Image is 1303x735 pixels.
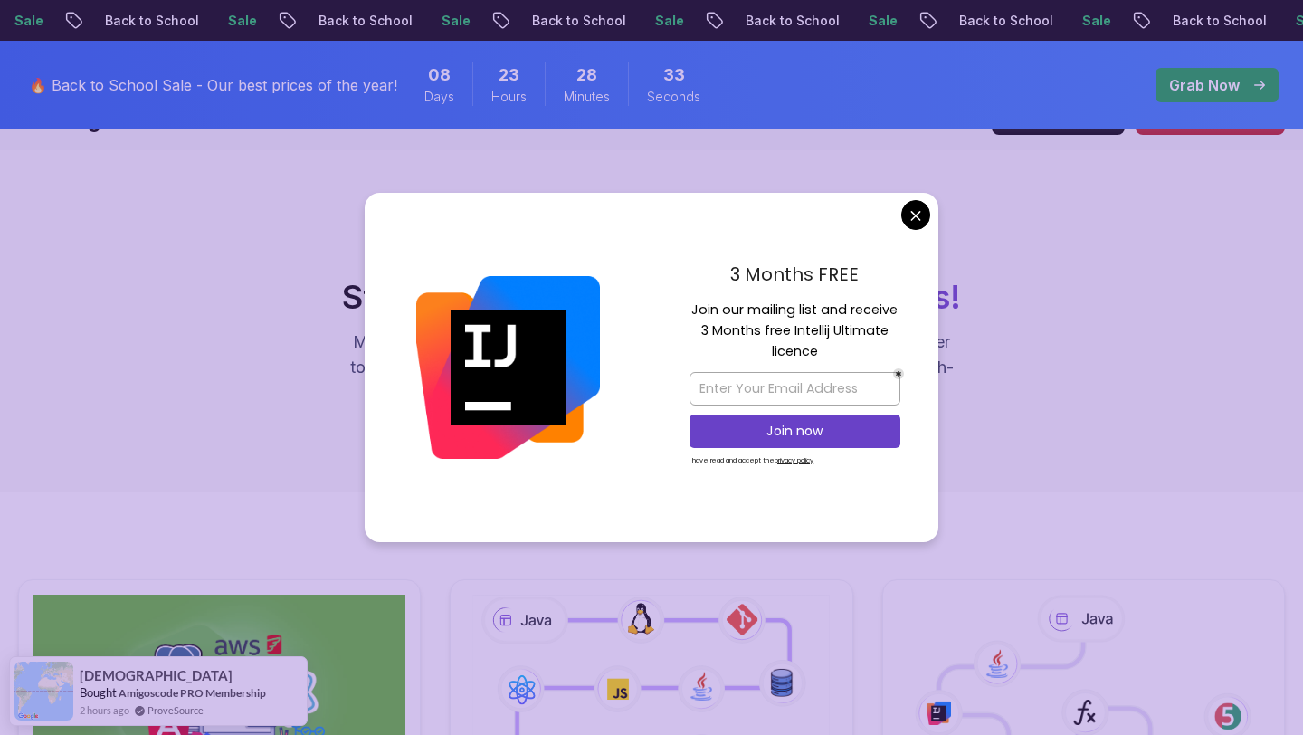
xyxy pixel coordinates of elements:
p: Back to School [262,12,385,30]
a: Amigoscode PRO Membership [119,686,266,700]
span: 33 Seconds [663,62,685,88]
span: 28 Minutes [576,62,597,88]
p: Sale [812,12,870,30]
p: Sale [171,12,229,30]
a: ProveSource [147,702,204,718]
p: Back to School [475,12,598,30]
h2: Start with our [342,279,961,315]
p: Grab Now [1169,74,1240,96]
span: Seconds [647,88,700,106]
span: 2 hours ago [80,702,129,718]
p: Master in-demand tech skills with our proven learning roadmaps. From beginner to expert, follow s... [347,329,956,406]
p: Sale [385,12,442,30]
img: provesource social proof notification image [14,662,73,721]
span: Bought [80,685,117,700]
span: 23 Hours [499,62,519,88]
span: Hours [491,88,527,106]
p: Sale [598,12,656,30]
span: Days [424,88,454,106]
p: Sale [1239,12,1297,30]
span: Minutes [564,88,610,106]
span: [DEMOGRAPHIC_DATA] [80,668,233,683]
span: 8 Days [428,62,451,88]
p: Back to School [902,12,1025,30]
p: Back to School [48,12,171,30]
p: Back to School [689,12,812,30]
p: Back to School [1116,12,1239,30]
p: 🔥 Back to School Sale - Our best prices of the year! [29,74,397,96]
p: Sale [1025,12,1083,30]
